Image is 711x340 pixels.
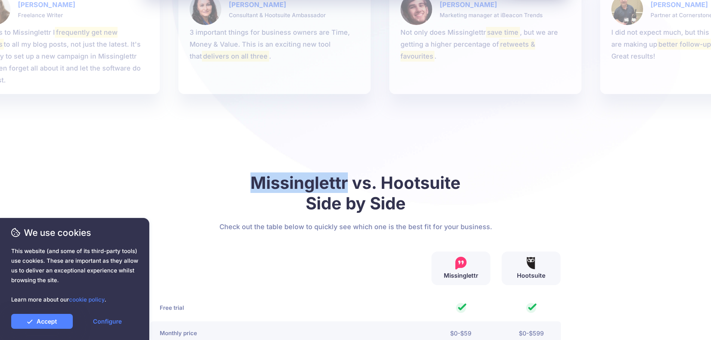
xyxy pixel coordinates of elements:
mark: delivers on all three [202,51,269,61]
b: [PERSON_NAME] [651,1,708,9]
p: Hootsuite [507,271,555,280]
b: [PERSON_NAME] [18,1,75,9]
a: cookie policy [69,296,105,303]
p: Not only does Missinglettr , but we are getting a higher percentage of . [400,26,570,62]
p: Monthly price [150,329,197,338]
p: Consultant & Hootsuite Ambassador [229,11,326,20]
p: Check out the table below to quickly see which one is the best fit for your business. [150,221,561,233]
a: Accept [11,314,73,329]
span: We use cookies [11,226,138,239]
h2: Missinglettr vs. Hootsuite Side by Side [150,172,561,213]
mark: retweets & favourites [400,39,536,61]
div: $0-$59 [426,329,496,338]
b: [PERSON_NAME] [440,1,497,9]
p: Marketing manager at iBeacon Trends [440,11,543,20]
p: Free trial [150,303,184,312]
p: Missinglettr [437,271,485,280]
p: 3 important things for business owners are Time, Money & Value. This is an exciting new tool that . [190,26,359,62]
mark: save time [486,27,520,37]
b: [PERSON_NAME] [229,1,286,9]
div: $0-$599 [496,329,566,338]
a: Configure [77,314,138,329]
p: Freelance Writer [18,11,75,20]
span: This website (and some of its third-party tools) use cookies. These are important as they allow u... [11,246,138,305]
img: HootSuite [525,257,537,269]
